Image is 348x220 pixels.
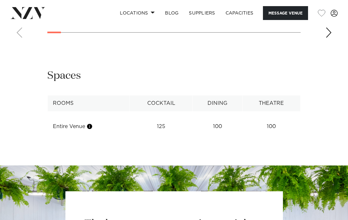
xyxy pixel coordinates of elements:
h2: Spaces [47,69,81,83]
th: Cocktail [130,95,193,111]
th: Dining [193,95,242,111]
a: Capacities [220,6,259,20]
td: 100 [193,119,242,135]
th: Rooms [48,95,130,111]
td: 100 [242,119,300,135]
a: BLOG [160,6,184,20]
a: SUPPLIERS [184,6,220,20]
td: 125 [130,119,193,135]
td: Entire Venue [48,119,130,135]
img: nzv-logo.png [10,7,45,19]
button: Message Venue [263,6,308,20]
th: Theatre [242,95,300,111]
a: Locations [115,6,160,20]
